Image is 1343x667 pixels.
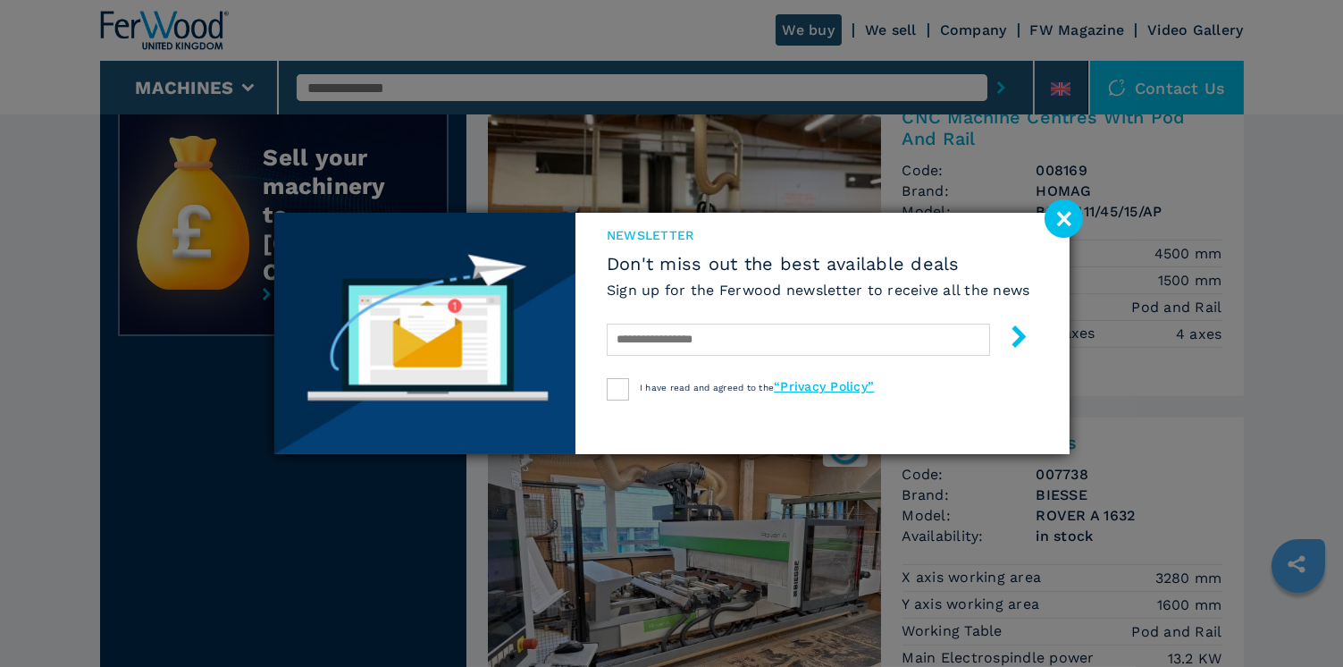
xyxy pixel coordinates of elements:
[607,280,1030,300] h6: Sign up for the Ferwood newsletter to receive all the news
[607,253,1030,274] span: Don't miss out the best available deals
[990,318,1030,360] button: submit-button
[274,213,576,454] img: Newsletter image
[607,226,1030,244] span: newsletter
[640,383,874,393] span: I have read and agreed to the
[774,379,874,393] a: “Privacy Policy”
